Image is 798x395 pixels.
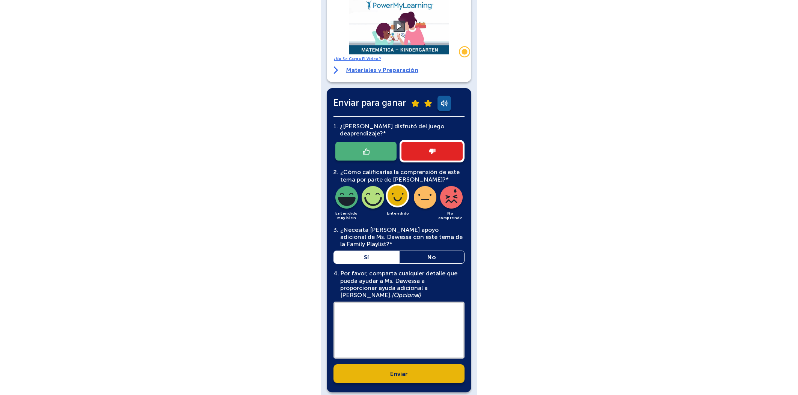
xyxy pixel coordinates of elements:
[338,123,465,137] div: ¿[PERSON_NAME] disfrutó del juego de
[334,186,359,212] img: light-understood-very-well-icon.png
[412,100,419,107] img: submit-star.png
[360,186,386,212] img: light-understood-well-icon.png
[363,148,370,155] img: thumb-up-icon.png
[333,226,465,248] div: ¿Necesita [PERSON_NAME] apoyo adicional de Ms. Dawessa con este tema de la Family Playlist?*
[333,270,339,277] span: 4.
[333,123,338,130] font: 1.
[412,186,438,212] img: light-slightly-understood-icon.png
[333,66,338,74] img: right-arrow.svg
[347,130,386,137] span: aprendizaje?*
[424,100,432,107] img: submit-star.png
[439,186,464,212] img: light-did-not-understand-icon.png
[457,44,472,59] div: Trigger Stonly widget
[335,211,358,220] span: Entendido muy bien
[392,291,421,299] em: (Opcional)
[333,99,406,106] span: Enviar para ganar
[399,251,465,264] a: No
[333,168,465,183] div: ¿Cómo calificarías la comprensión de este tema por parte de [PERSON_NAME]?*
[333,226,338,233] span: 3.
[333,66,418,74] a: Materiales y Preparación
[387,211,409,216] span: Entendido
[333,168,338,176] span: 2.
[333,251,399,264] a: Sí
[438,211,463,220] span: No comprende
[333,57,381,61] a: ¿No se carga el vídeo?
[340,270,463,299] main: Por favor, comparta cualquier detalle que pueda ayudar a Ms. Dawessa a proporcionar ayuda adicion...
[333,364,465,383] a: Enviar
